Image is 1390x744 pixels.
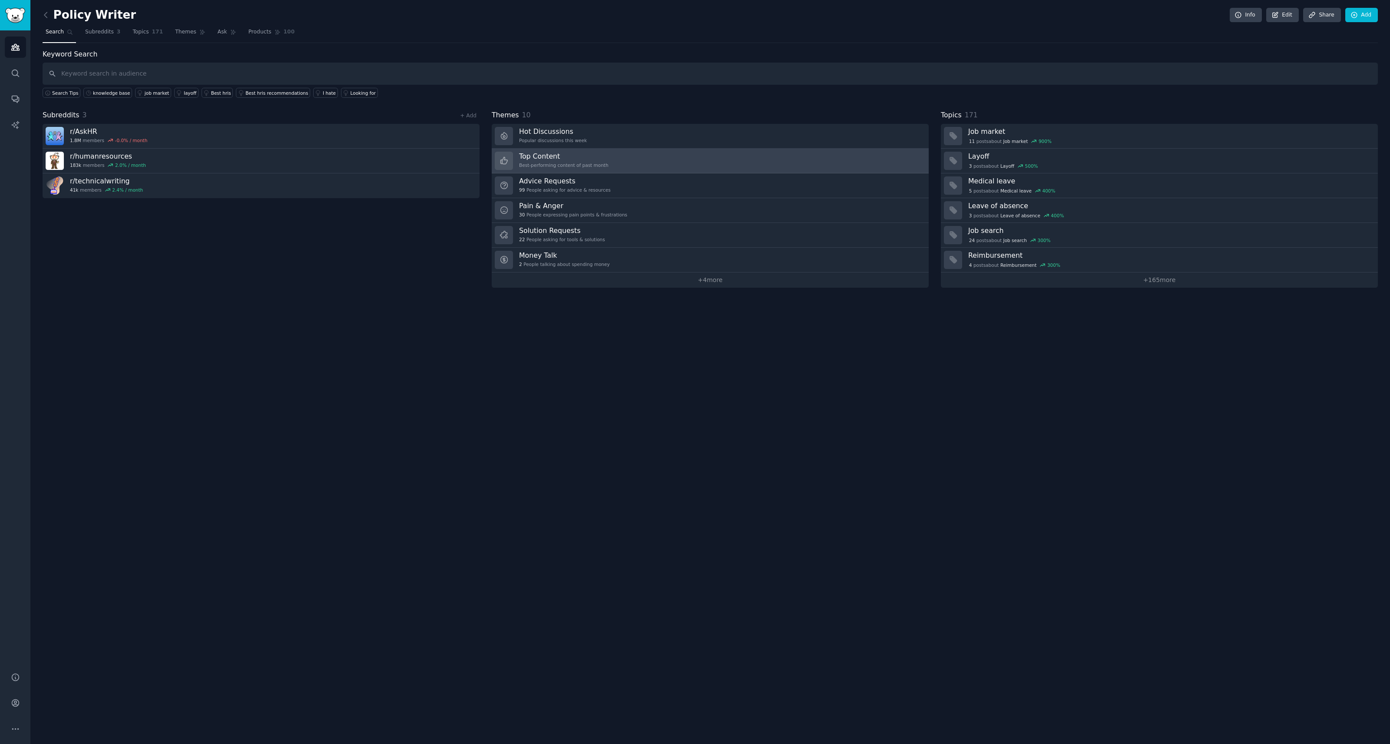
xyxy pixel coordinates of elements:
[46,176,64,195] img: technicalwriting
[941,110,962,121] span: Topics
[492,223,929,248] a: Solution Requests22People asking for tools & solutions
[43,63,1378,85] input: Keyword search in audience
[112,187,143,193] div: 2.4 % / month
[70,162,81,168] span: 183k
[1038,237,1051,243] div: 300 %
[1000,262,1036,268] span: Reimbursement
[202,88,233,98] a: Best hris
[1003,138,1028,144] span: Job market
[519,187,525,193] span: 99
[115,137,148,143] div: -0.0 % / month
[519,212,627,218] div: People expressing pain points & frustrations
[70,127,147,136] h3: r/ AskHR
[519,187,611,193] div: People asking for advice & resources
[284,28,295,36] span: 100
[519,201,627,210] h3: Pain & Anger
[5,8,25,23] img: GummySearch logo
[968,127,1372,136] h3: Job market
[46,152,64,170] img: humanresources
[215,25,239,43] a: Ask
[70,152,146,161] h3: r/ humanresources
[968,137,1052,145] div: post s about
[46,127,64,145] img: AskHR
[245,90,308,96] div: Best hris recommendations
[132,28,149,36] span: Topics
[115,162,146,168] div: 2.0 % / month
[70,176,143,186] h3: r/ technicalwriting
[313,88,338,98] a: I hate
[117,28,121,36] span: 3
[323,90,336,96] div: I hate
[1039,138,1052,144] div: 900 %
[1303,8,1340,23] a: Share
[968,187,1056,195] div: post s about
[174,88,199,98] a: layoff
[248,28,271,36] span: Products
[129,25,166,43] a: Topics171
[70,137,81,143] span: 1.8M
[82,25,123,43] a: Subreddits3
[941,124,1378,149] a: Job market11postsaboutJob market900%
[968,251,1372,260] h3: Reimbursement
[519,236,605,242] div: People asking for tools & solutions
[519,212,525,218] span: 30
[211,90,231,96] div: Best hris
[70,162,146,168] div: members
[1000,163,1014,169] span: Layoff
[968,176,1372,186] h3: Medical leave
[184,90,196,96] div: layoff
[492,173,929,198] a: Advice Requests99People asking for advice & resources
[519,176,611,186] h3: Advice Requests
[1047,262,1060,268] div: 300 %
[969,262,972,268] span: 4
[968,201,1372,210] h3: Leave of absence
[43,50,97,58] label: Keyword Search
[152,28,163,36] span: 171
[218,28,227,36] span: Ask
[492,149,929,173] a: Top ContentBest-performing content of past month
[245,25,298,43] a: Products100
[1042,188,1055,194] div: 400 %
[492,198,929,223] a: Pain & Anger30People expressing pain points & frustrations
[83,88,132,98] a: knowledge base
[135,88,171,98] a: job market
[70,187,143,193] div: members
[522,111,531,119] span: 10
[1230,8,1262,23] a: Info
[1000,213,1040,219] span: Leave of absence
[1345,8,1378,23] a: Add
[969,237,975,243] span: 24
[43,88,80,98] button: Search Tips
[968,261,1061,269] div: post s about
[1266,8,1299,23] a: Edit
[43,149,480,173] a: r/humanresources183kmembers2.0% / month
[1000,188,1032,194] span: Medical leave
[83,111,87,119] span: 3
[519,261,610,267] div: People talking about spending money
[519,137,587,143] div: Popular discussions this week
[519,127,587,136] h3: Hot Discussions
[968,226,1372,235] h3: Job search
[969,138,975,144] span: 11
[43,8,136,22] h2: Policy Writer
[941,223,1378,248] a: Job search24postsaboutJob search300%
[941,272,1378,288] a: +165more
[519,162,609,168] div: Best-performing content of past month
[519,261,522,267] span: 2
[492,272,929,288] a: +4more
[43,124,480,149] a: r/AskHR1.8Mmembers-0.0% / month
[519,236,525,242] span: 22
[941,173,1378,198] a: Medical leave5postsaboutMedical leave400%
[52,90,79,96] span: Search Tips
[46,28,64,36] span: Search
[968,152,1372,161] h3: Layoff
[969,163,972,169] span: 3
[93,90,130,96] div: knowledge base
[351,90,376,96] div: Looking for
[1003,237,1027,243] span: Job search
[341,88,378,98] a: Looking for
[941,198,1378,223] a: Leave of absence3postsaboutLeave of absence400%
[519,226,605,235] h3: Solution Requests
[1025,163,1038,169] div: 500 %
[236,88,310,98] a: Best hris recommendations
